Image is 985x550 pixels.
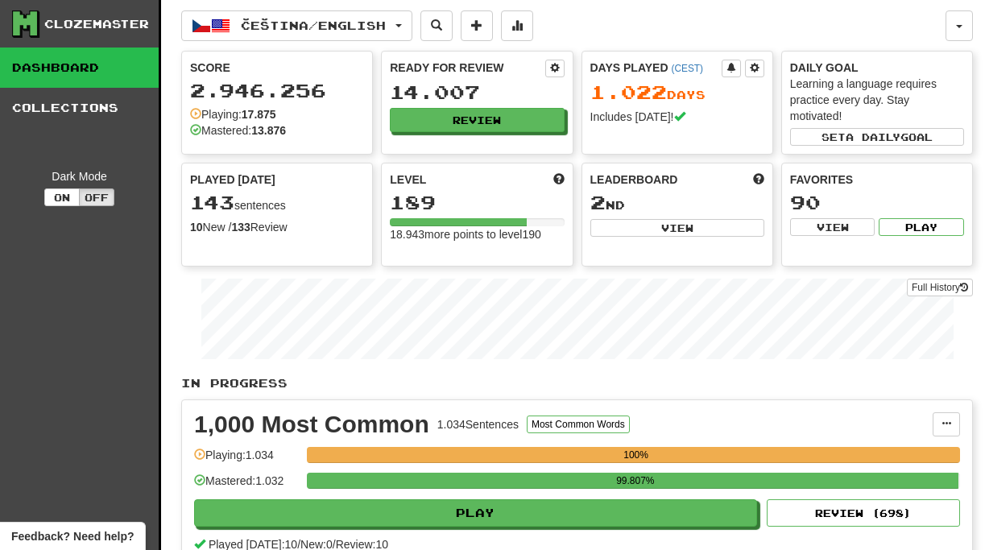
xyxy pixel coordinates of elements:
button: Search sentences [420,10,453,41]
div: Daily Goal [790,60,964,76]
div: Clozemaster [44,16,149,32]
a: Full History [907,279,973,296]
button: On [44,188,80,206]
div: Dark Mode [12,168,147,184]
div: Mastered: [190,122,286,139]
span: Open feedback widget [11,528,134,544]
span: Leaderboard [590,172,678,188]
div: 90 [790,192,964,213]
strong: 17.875 [242,108,276,121]
div: Day s [590,82,764,103]
div: 100% [312,447,960,463]
div: 1.034 Sentences [437,416,519,432]
div: nd [590,192,764,213]
strong: 133 [231,221,250,234]
div: New / Review [190,219,364,235]
button: Review [390,108,564,132]
span: This week in points, UTC [753,172,764,188]
div: sentences [190,192,364,213]
div: 14.007 [390,82,564,102]
button: Add sentence to collection [461,10,493,41]
div: 99.807% [312,473,958,489]
button: View [590,219,764,237]
div: Learning a language requires practice every day. Stay motivated! [790,76,964,124]
div: Score [190,60,364,76]
span: Played [DATE] [190,172,275,188]
span: Level [390,172,426,188]
div: Includes [DATE]! [590,109,764,125]
a: (CEST) [671,63,703,74]
button: Off [79,188,114,206]
div: Ready for Review [390,60,544,76]
button: More stats [501,10,533,41]
button: View [790,218,875,236]
div: Mastered: 1.032 [194,473,299,499]
div: 18.943 more points to level 190 [390,226,564,242]
div: Playing: 1.034 [194,447,299,473]
p: In Progress [181,375,973,391]
div: 1,000 Most Common [194,412,429,436]
div: Playing: [190,106,276,122]
span: 2 [590,191,606,213]
span: 1.022 [590,81,667,103]
div: Days Played [590,60,722,76]
button: Seta dailygoal [790,128,964,146]
button: Most Common Words [527,416,630,433]
button: Play [194,499,757,527]
button: Čeština/English [181,10,412,41]
button: Play [879,218,964,236]
strong: 13.876 [251,124,286,137]
button: Review (698) [767,499,960,527]
div: 189 [390,192,564,213]
div: 2.946.256 [190,81,364,101]
span: Score more points to level up [553,172,565,188]
strong: 10 [190,221,203,234]
span: Čeština / English [241,19,386,32]
span: 143 [190,191,234,213]
div: Favorites [790,172,964,188]
span: a daily [846,131,900,143]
